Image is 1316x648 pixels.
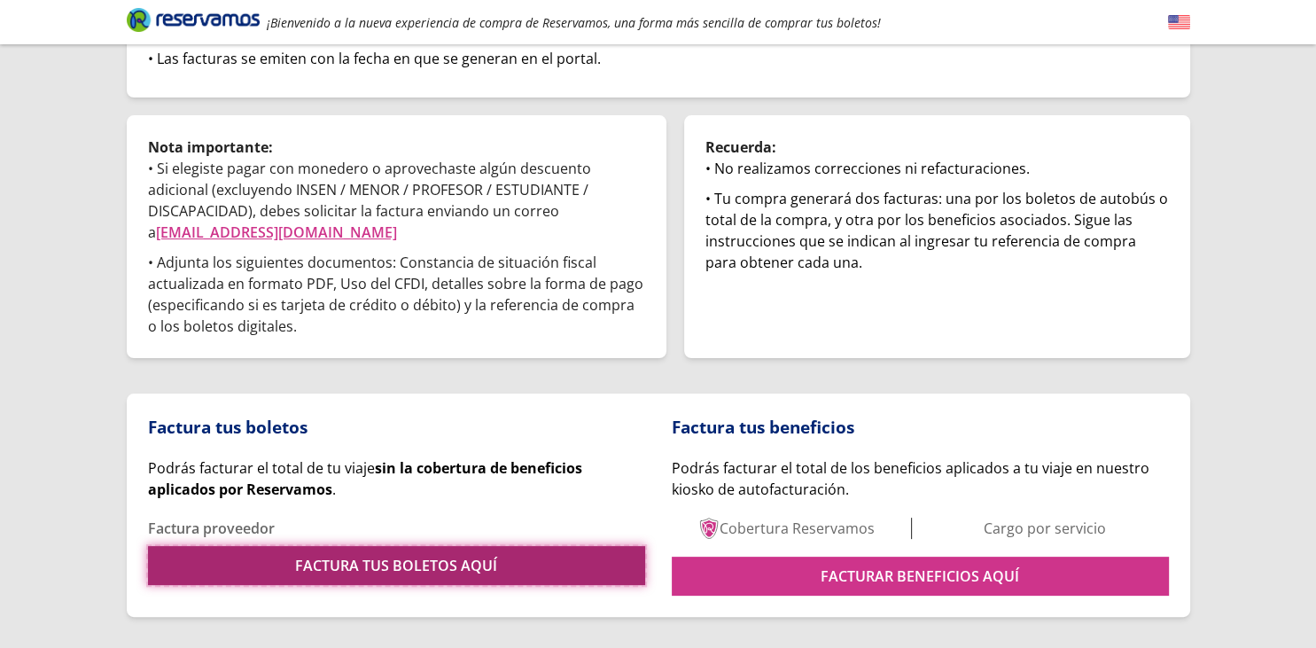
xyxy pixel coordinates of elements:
p: Factura proveedor [148,518,645,539]
p: Nota importante: [148,137,645,158]
a: FACTURAR BENEFICIOS AQUÍ [672,557,1169,596]
p: Podrás facturar el total de los beneficios aplicados a tu viaje en nuestro kiosko de autofacturac... [672,457,1169,500]
div: . [148,457,645,500]
p: • Si elegiste pagar con monedero o aprovechaste algún descuento adicional (excluyendo INSEN / MEN... [148,158,645,243]
div: • Las facturas se emiten con la fecha en que se generan en el portal. [148,48,1169,69]
p: Cobertura Reservamos [720,518,875,539]
p: Factura tus boletos [148,415,645,441]
p: • Adjunta los siguientes documentos: Constancia de situación fiscal actualizada en formato PDF, U... [148,252,645,337]
a: FACTURA TUS BOLETOS AQUÍ [148,546,645,585]
p: Cargo por servicio [984,518,1106,539]
a: Brand Logo [127,6,260,38]
em: ¡Bienvenido a la nueva experiencia de compra de Reservamos, una forma más sencilla de comprar tus... [267,14,881,31]
a: [EMAIL_ADDRESS][DOMAIN_NAME] [156,223,397,242]
p: Recuerda: [705,137,1169,158]
div: • Tu compra generará dos facturas: una por los boletos de autobús o total de la compra, y otra po... [705,188,1169,273]
span: Podrás facturar el total de tu viaje [148,458,582,499]
div: • No realizamos correcciones ni refacturaciones. [705,158,1169,179]
button: English [1168,12,1190,34]
img: Basic service level [698,518,720,539]
p: Factura tus beneficios [672,415,1169,441]
i: Brand Logo [127,6,260,33]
